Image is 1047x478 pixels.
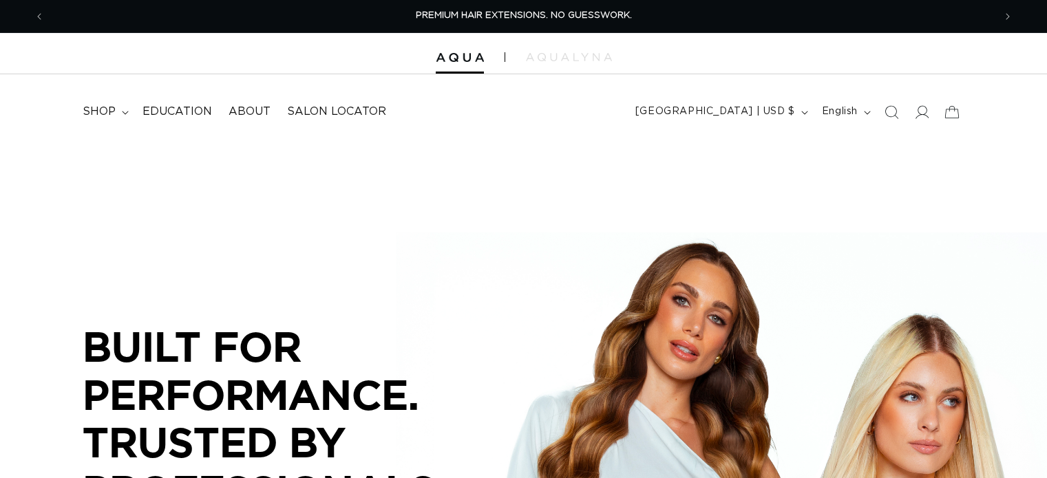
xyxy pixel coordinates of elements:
img: aqualyna.com [526,53,612,61]
img: Aqua Hair Extensions [436,53,484,63]
a: About [220,96,279,127]
a: Education [134,96,220,127]
span: PREMIUM HAIR EXTENSIONS. NO GUESSWORK. [416,11,632,20]
span: About [229,105,271,119]
button: [GEOGRAPHIC_DATA] | USD $ [627,99,814,125]
button: English [814,99,876,125]
button: Next announcement [993,3,1023,30]
a: Salon Locator [279,96,394,127]
summary: Search [876,97,907,127]
span: Salon Locator [287,105,386,119]
summary: shop [74,96,134,127]
span: shop [83,105,116,119]
span: Education [142,105,212,119]
span: English [822,105,858,119]
span: [GEOGRAPHIC_DATA] | USD $ [635,105,795,119]
button: Previous announcement [24,3,54,30]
